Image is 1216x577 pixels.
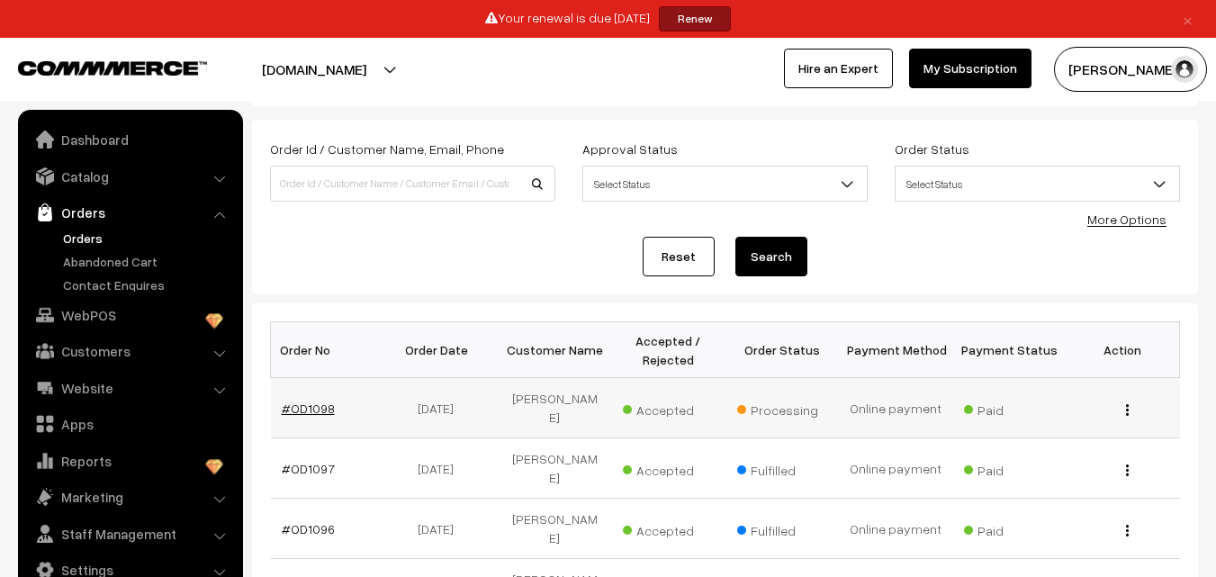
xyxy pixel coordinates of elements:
th: Payment Method [839,322,952,378]
img: user [1171,56,1198,83]
img: Menu [1126,525,1129,536]
a: Staff Management [23,518,237,550]
button: Search [735,237,807,276]
img: COMMMERCE [18,61,207,75]
th: Payment Status [952,322,1066,378]
a: Website [23,372,237,404]
a: My Subscription [909,49,1031,88]
a: COMMMERCE [18,56,176,77]
a: Contact Enquires [59,275,237,294]
a: Customers [23,335,237,367]
span: Select Status [582,166,868,202]
label: Order Id / Customer Name, Email, Phone [270,140,504,158]
td: [PERSON_NAME] [498,499,611,559]
a: Marketing [23,481,237,513]
a: Dashboard [23,123,237,156]
span: Accepted [623,396,713,419]
td: [DATE] [384,438,498,499]
td: Online payment [839,499,952,559]
span: Paid [964,396,1054,419]
label: Approval Status [582,140,678,158]
td: Online payment [839,438,952,499]
img: Menu [1126,404,1129,416]
th: Order Status [725,322,839,378]
td: Online payment [839,378,952,438]
span: Accepted [623,456,713,480]
a: Orders [59,229,237,248]
a: Orders [23,196,237,229]
span: Processing [737,396,827,419]
a: #OD1097 [282,461,335,476]
label: Order Status [895,140,969,158]
span: Fulfilled [737,456,827,480]
td: [DATE] [384,378,498,438]
img: Menu [1126,464,1129,476]
a: Catalog [23,160,237,193]
a: Reports [23,445,237,477]
th: Accepted / Rejected [611,322,725,378]
span: Select Status [583,168,867,200]
a: WebPOS [23,299,237,331]
th: Order Date [384,322,498,378]
button: [PERSON_NAME] [1054,47,1207,92]
a: #OD1098 [282,401,335,416]
a: More Options [1087,212,1166,227]
th: Action [1066,322,1179,378]
td: [PERSON_NAME] [498,438,611,499]
button: [DOMAIN_NAME] [199,47,429,92]
span: Paid [964,517,1054,540]
span: Accepted [623,517,713,540]
a: Reset [643,237,715,276]
td: [DATE] [384,499,498,559]
a: × [1175,8,1200,30]
th: Customer Name [498,322,611,378]
div: Your renewal is due [DATE] [6,6,1210,32]
input: Order Id / Customer Name / Customer Email / Customer Phone [270,166,555,202]
a: Apps [23,408,237,440]
span: Select Status [896,168,1179,200]
a: Hire an Expert [784,49,893,88]
a: #OD1096 [282,521,335,536]
span: Paid [964,456,1054,480]
th: Order No [271,322,384,378]
td: [PERSON_NAME] [498,378,611,438]
a: Abandoned Cart [59,252,237,271]
span: Fulfilled [737,517,827,540]
a: Renew [659,6,731,32]
span: Select Status [895,166,1180,202]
